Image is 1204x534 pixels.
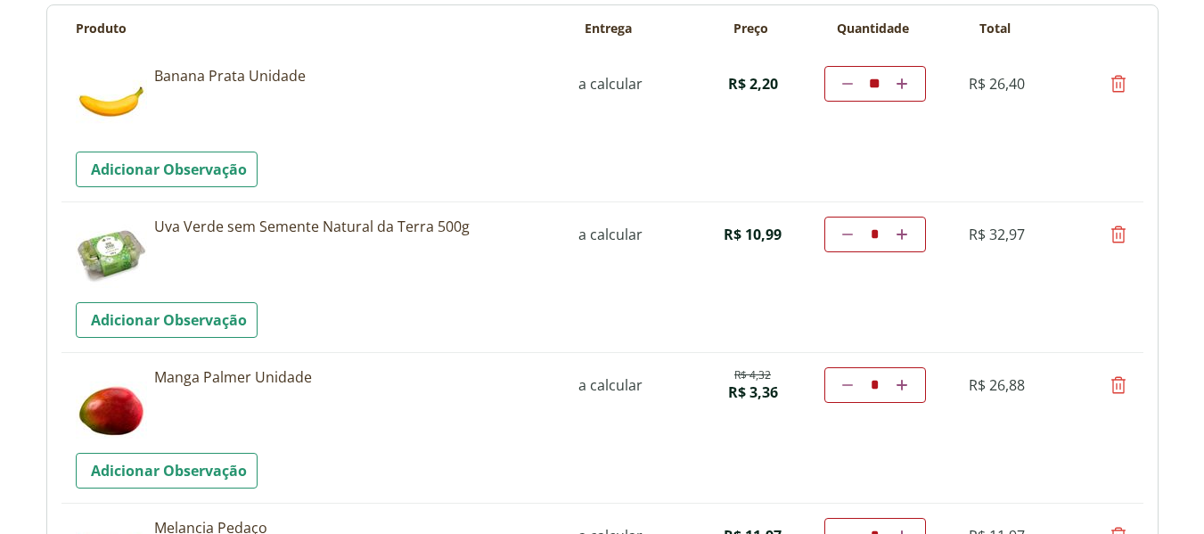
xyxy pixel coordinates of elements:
span: R$ 10,99 [724,225,782,244]
a: Adicionar Observação [76,302,258,338]
img: Uva Verde sem Semente Natural da Terra 500g [76,217,147,288]
span: R$ 2,20 [728,74,778,94]
img: Banana Prata Unidade [76,66,147,137]
a: Banana Prata Unidade [154,66,546,86]
img: Manga Palmer Unidade [76,367,147,439]
span: R$ 26,40 [969,74,1025,94]
span: a calcular [578,225,643,244]
a: Adicionar Observação [76,453,258,489]
span: R$ 26,88 [969,375,1025,395]
del: R$ 4,32 [734,368,771,382]
th: Produto [76,20,537,37]
a: Uva Verde sem Semente Natural da Terra 500g [154,217,546,236]
span: R$ 32,97 [969,225,1025,244]
th: Quantidade [823,20,924,37]
a: Adicionar Observação [76,152,258,187]
span: a calcular [578,74,643,94]
th: Entrega [537,20,680,37]
th: Preço [680,20,823,37]
a: Manga Palmer Unidade [154,367,546,387]
span: R$ 3,36 [728,382,778,402]
th: Total [924,20,1067,37]
span: a calcular [578,375,643,395]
